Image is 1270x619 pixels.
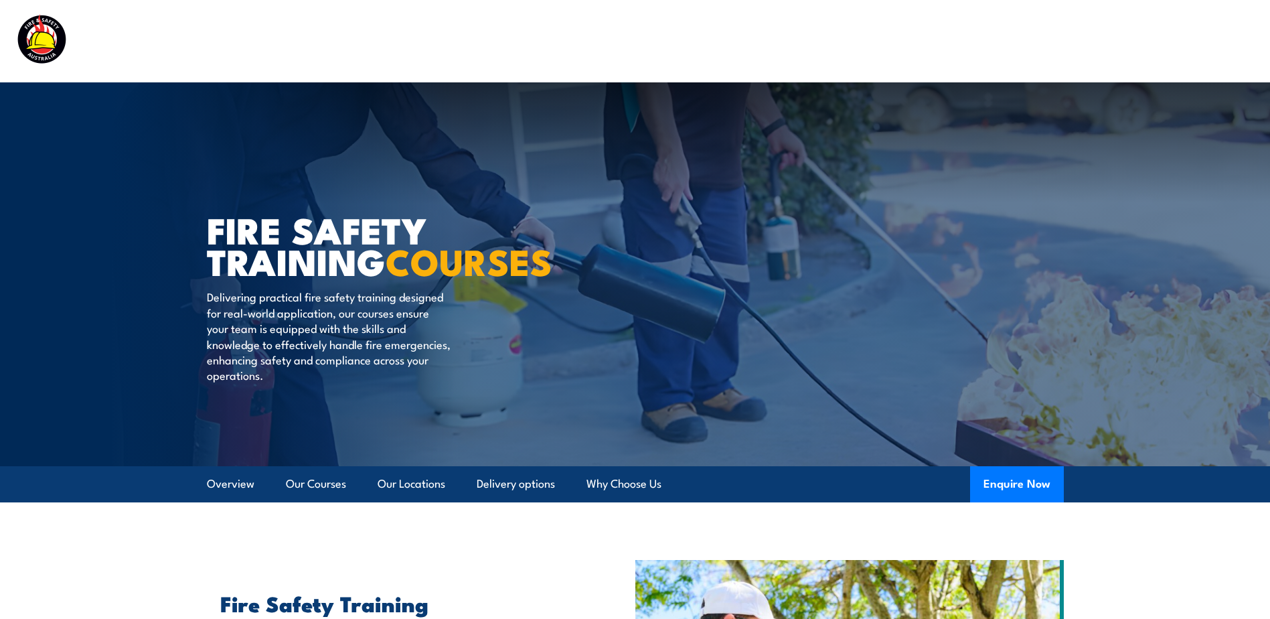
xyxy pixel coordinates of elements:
a: About Us [922,23,971,59]
strong: COURSES [386,232,552,288]
a: Overview [207,466,254,502]
a: News [1001,23,1030,59]
a: Contact [1165,23,1207,59]
a: Delivery options [477,466,555,502]
a: Our Courses [286,466,346,502]
h2: Fire Safety Training [220,594,574,612]
a: Our Locations [378,466,445,502]
a: Course Calendar [615,23,704,59]
p: Delivering practical fire safety training designed for real-world application, our courses ensure... [207,289,451,383]
a: Learner Portal [1060,23,1135,59]
a: Courses [543,23,585,59]
button: Enquire Now [970,466,1064,502]
a: Why Choose Us [586,466,661,502]
a: Emergency Response Services [733,23,892,59]
h1: FIRE SAFETY TRAINING [207,214,538,276]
